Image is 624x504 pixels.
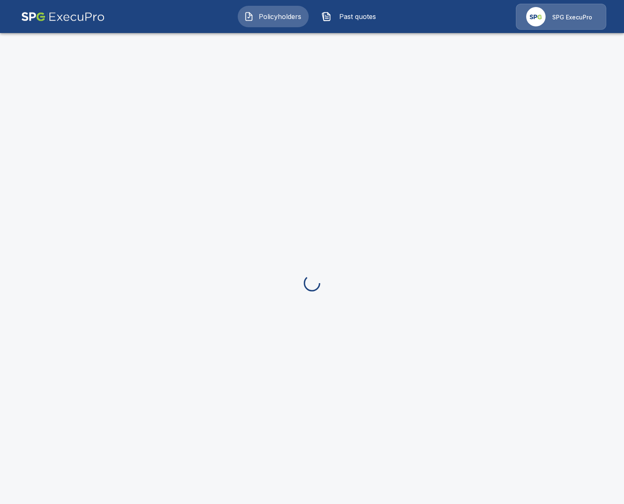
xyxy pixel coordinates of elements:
img: Past quotes Icon [321,12,331,21]
button: Policyholders IconPolicyholders [238,6,309,27]
span: Past quotes [335,12,380,21]
img: Policyholders Icon [244,12,254,21]
img: AA Logo [21,4,105,30]
a: Agency IconSPG ExecuPro [516,4,606,30]
img: Agency Icon [526,7,546,26]
button: Past quotes IconPast quotes [315,6,386,27]
span: Policyholders [257,12,303,21]
p: SPG ExecuPro [552,13,592,21]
